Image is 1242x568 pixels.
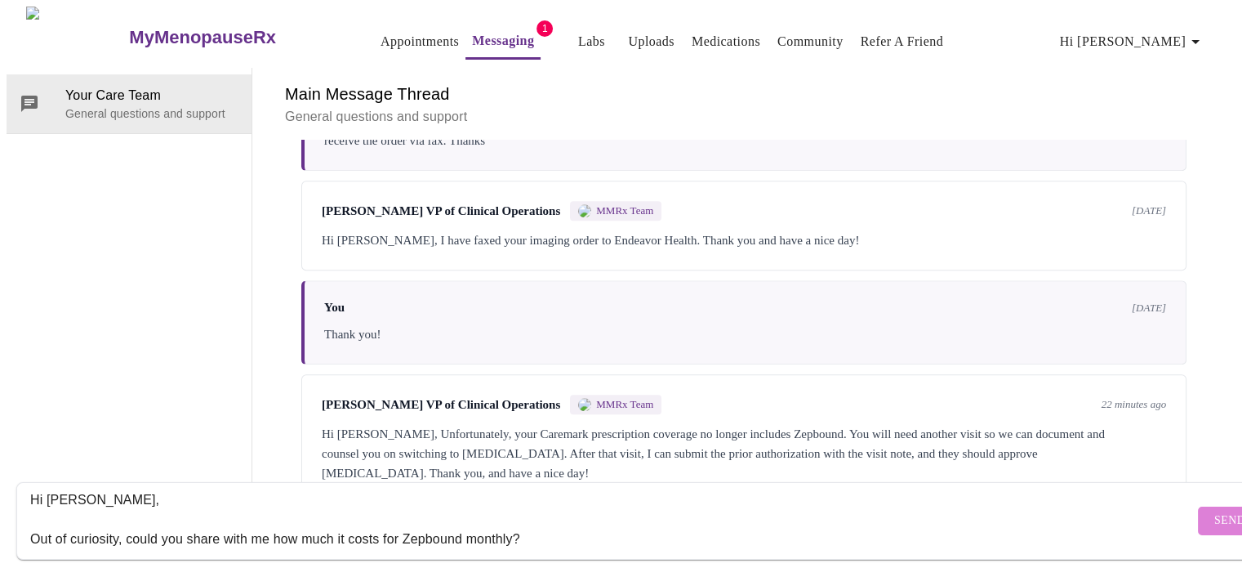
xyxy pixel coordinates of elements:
[7,74,252,133] div: Your Care TeamGeneral questions and support
[565,25,617,58] button: Labs
[685,25,767,58] button: Medications
[596,204,653,217] span: MMRx Team
[322,424,1166,483] div: Hi [PERSON_NAME], Unfortunately, your Caremark prescription coverage no longer includes Zepbound....
[578,398,591,411] img: MMRX
[621,25,681,58] button: Uploads
[285,81,1203,107] h6: Main Message Thread
[374,25,465,58] button: Appointments
[578,204,591,217] img: MMRX
[536,20,553,37] span: 1
[1132,302,1166,315] span: [DATE]
[65,105,238,122] p: General questions and support
[771,25,850,58] button: Community
[465,25,541,60] button: Messaging
[129,27,276,48] h3: MyMenopauseRx
[472,29,534,52] a: Messaging
[324,301,345,315] span: You
[1053,25,1212,58] button: Hi [PERSON_NAME]
[285,107,1203,127] p: General questions and support
[861,30,944,53] a: Refer a Friend
[322,230,1166,250] div: Hi [PERSON_NAME], I have faxed your imaging order to Endeavor Health. Thank you and have a nice day!
[628,30,674,53] a: Uploads
[578,30,605,53] a: Labs
[324,324,1166,344] div: Thank you!
[127,9,341,66] a: MyMenopauseRx
[381,30,459,53] a: Appointments
[692,30,760,53] a: Medications
[1132,204,1166,217] span: [DATE]
[322,204,560,218] span: [PERSON_NAME] VP of Clinical Operations
[30,494,1194,547] textarea: Send a message about your appointment
[65,86,238,105] span: Your Care Team
[596,398,653,411] span: MMRx Team
[854,25,950,58] button: Refer a Friend
[26,7,127,68] img: MyMenopauseRx Logo
[322,398,560,412] span: [PERSON_NAME] VP of Clinical Operations
[777,30,844,53] a: Community
[1060,30,1205,53] span: Hi [PERSON_NAME]
[1102,398,1166,411] span: 22 minutes ago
